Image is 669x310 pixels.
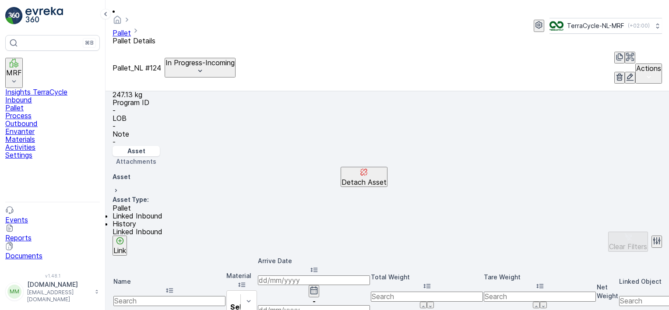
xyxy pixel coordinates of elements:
[5,88,100,96] a: Insights TerraCycle
[371,292,483,301] input: Search
[113,130,662,138] p: Note
[5,243,100,260] a: Documents
[635,63,662,84] button: Actions
[165,58,236,78] button: In Progress-Incoming
[113,106,662,114] p: -
[258,257,370,265] p: Arrive Date
[113,173,130,181] p: Asset
[113,204,131,212] span: Pallet
[636,64,661,72] p: Actions
[113,114,662,122] p: LOB
[113,18,122,26] a: Homepage
[258,275,370,285] input: dd/mm/yyyy
[5,208,100,224] a: Events
[5,225,100,242] a: Reports
[549,21,563,31] img: TC_v739CUj.png
[113,296,225,306] input: Search
[27,280,90,289] p: [DOMAIN_NAME]
[226,271,257,280] p: Material
[608,232,648,252] button: Clear Filters
[6,69,22,77] p: MRF
[5,127,100,135] a: Envanter
[113,91,662,99] p: 247.13 kg
[549,18,662,34] button: TerraCycle-NL-MRF(+02:00)
[113,228,162,236] p: Linked Inbound
[113,195,387,204] span: Asset Type :
[113,236,127,256] button: Link
[5,112,100,120] a: Process
[342,178,387,186] p: Detach Asset
[341,167,387,187] button: Detach Asset
[113,211,162,220] span: Linked Inbound
[5,280,100,303] button: MM[DOMAIN_NAME][EMAIL_ADDRESS][DOMAIN_NAME]
[113,138,662,146] p: -
[567,21,624,30] p: TerraCycle-NL-MRF
[113,28,131,37] a: Pallet
[5,104,100,112] a: Pallet
[5,151,100,159] a: Settings
[7,285,21,299] div: MM
[5,234,100,242] p: Reports
[628,22,650,29] p: ( +02:00 )
[113,247,126,254] p: Link
[165,59,235,67] p: In Progress-Incoming
[5,135,100,143] a: Materials
[113,99,662,106] p: Program ID
[258,297,370,305] p: -
[127,147,145,155] p: Asset
[609,243,647,250] p: Clear Filters
[25,7,63,25] img: logo_light-DOdMpM7g.png
[85,39,94,46] p: ⌘B
[484,273,596,282] p: Tare Weight
[5,143,100,151] a: Activities
[597,283,618,300] p: Net Weight
[113,64,161,72] p: Pallet_NL #124
[5,120,100,127] a: Outbound
[5,216,100,224] p: Events
[113,122,662,130] p: -
[5,252,100,260] p: Documents
[113,36,155,45] span: Pallet Details
[5,273,100,278] span: v 1.48.1
[113,219,136,228] span: History
[484,292,596,301] input: Search
[27,289,90,303] p: [EMAIL_ADDRESS][DOMAIN_NAME]
[116,157,156,166] p: Attachments
[113,277,225,286] p: Name
[371,273,483,282] p: Total Weight
[5,7,23,25] img: logo
[5,96,100,104] a: Inbound
[5,58,23,88] button: MRF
